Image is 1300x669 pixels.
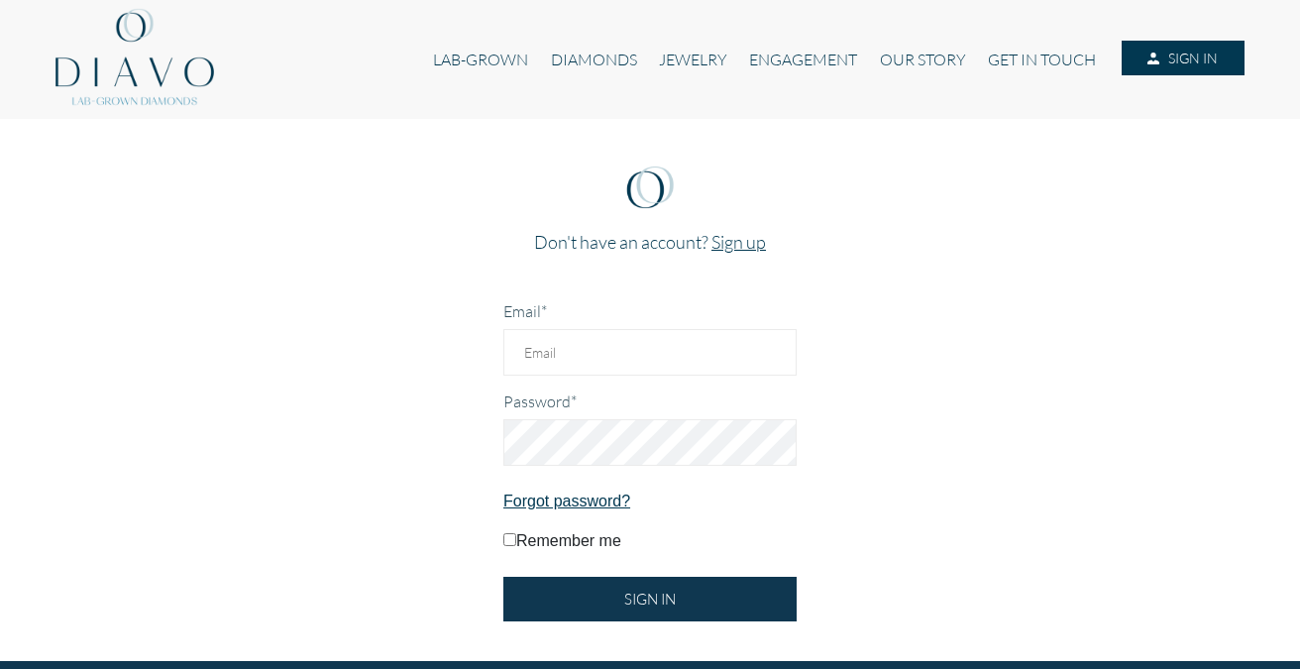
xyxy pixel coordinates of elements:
[503,577,797,621] input: SIGN IN
[869,41,977,78] a: OUR STORY
[503,533,516,546] input: Remember me
[648,41,738,78] a: JEWELRY
[503,493,630,509] a: Forgot password?
[503,391,577,410] label: Password*
[503,301,547,320] label: Email*
[977,41,1107,78] a: GET IN TOUCH
[1122,41,1245,76] a: SIGN IN
[711,231,766,253] a: Sign up
[540,41,648,78] a: DIAMONDS
[422,41,539,78] a: LAB-GROWN
[738,41,868,78] a: ENGAGEMENT
[503,329,797,376] input: Email
[503,231,797,253] h4: Don't have an account?
[503,529,621,553] label: Remember me
[606,143,695,231] img: login-diavo-logo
